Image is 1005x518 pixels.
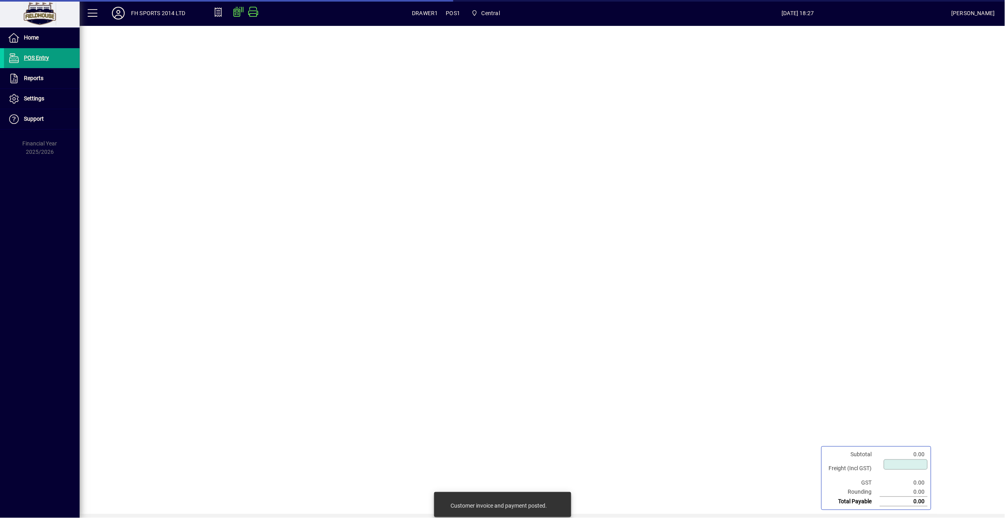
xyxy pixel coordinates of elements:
td: Freight (Incl GST) [825,459,880,478]
span: DRAWER1 [412,7,438,20]
td: GST [825,478,880,487]
span: Support [24,116,44,122]
td: Subtotal [825,450,880,459]
span: Reports [24,75,43,81]
a: Reports [4,69,80,88]
div: Customer invoice and payment posted. [451,502,547,510]
span: Central [482,7,500,20]
span: Central [468,6,503,20]
div: FH SPORTS 2014 LTD [131,7,185,20]
td: 0.00 [880,478,928,487]
span: Settings [24,95,44,102]
span: Home [24,34,39,41]
a: Home [4,28,80,48]
td: 0.00 [880,487,928,497]
div: [PERSON_NAME] [952,7,995,20]
button: Profile [106,6,131,20]
span: [DATE] 18:27 [645,7,952,20]
a: Support [4,109,80,129]
span: POS Entry [24,55,49,61]
td: 0.00 [880,497,928,506]
span: POS1 [446,7,460,20]
a: Settings [4,89,80,109]
td: 0.00 [880,450,928,459]
td: Rounding [825,487,880,497]
td: Total Payable [825,497,880,506]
